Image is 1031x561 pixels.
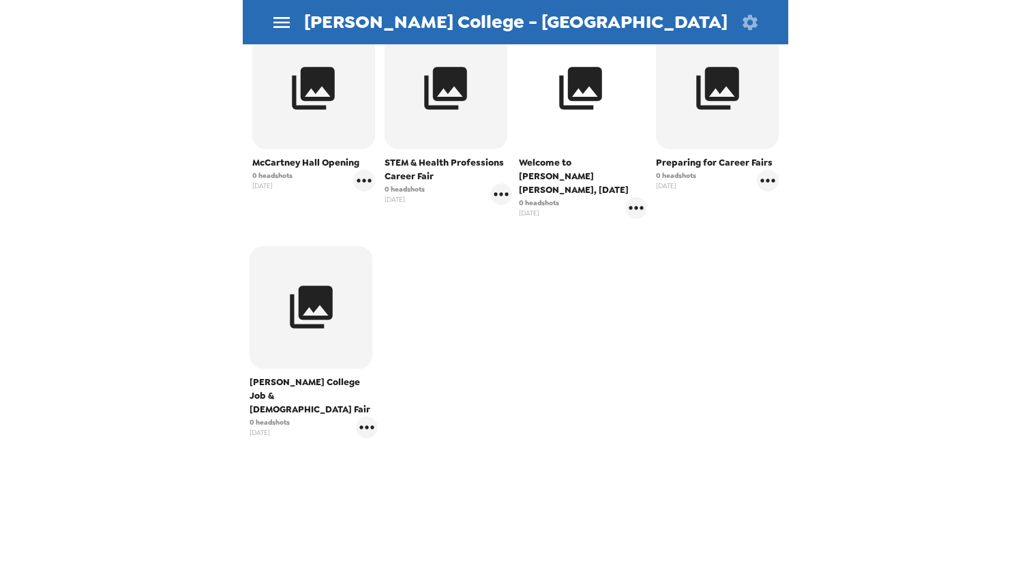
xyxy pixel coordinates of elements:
[353,170,375,192] button: gallery menu
[252,181,293,191] span: [DATE]
[250,376,378,416] span: [PERSON_NAME] College Job & [DEMOGRAPHIC_DATA] Fair
[519,208,559,218] span: [DATE]
[385,194,425,204] span: [DATE]
[757,170,779,192] button: gallery menu
[385,184,425,194] span: 0 headshots
[625,197,647,219] button: gallery menu
[519,156,647,197] span: Welcome to [PERSON_NAME] [PERSON_NAME], [DATE]
[490,183,512,205] button: gallery menu
[656,181,696,191] span: [DATE]
[356,416,378,438] button: gallery menu
[385,156,513,183] span: STEM & Health Professions Career Fair
[519,198,559,208] span: 0 headshots
[304,13,728,31] span: [PERSON_NAME] College - [GEOGRAPHIC_DATA]
[250,427,290,438] span: [DATE]
[252,170,293,181] span: 0 headshots
[656,156,779,170] span: Preparing for Career Fairs
[252,156,375,170] span: McCartney Hall Opening
[250,417,290,427] span: 0 headshots
[656,170,696,181] span: 0 headshots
